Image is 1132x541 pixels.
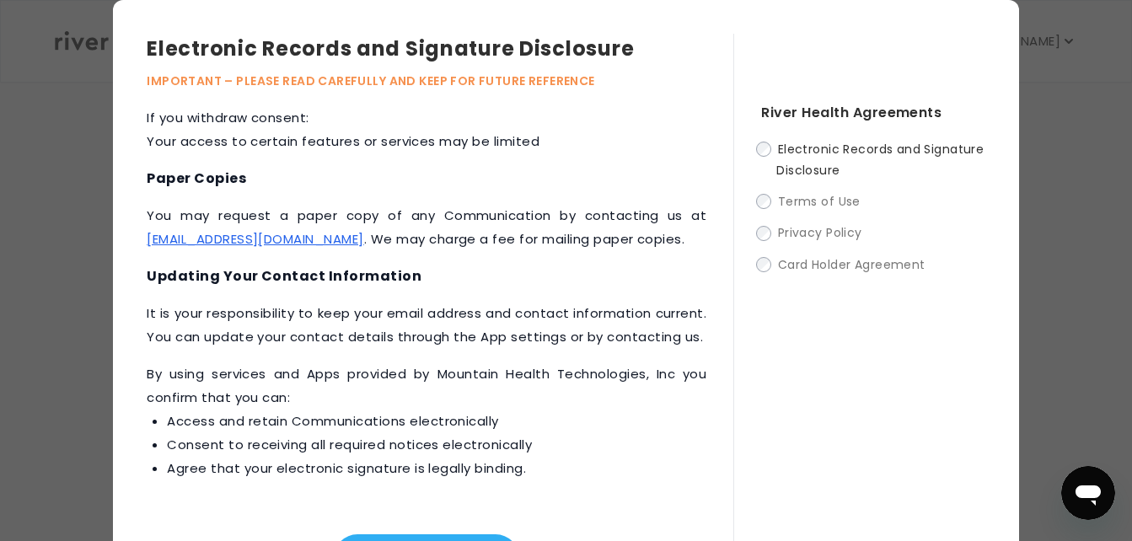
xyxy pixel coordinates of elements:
[147,34,733,64] h3: Electronic Records and Signature Disclosure
[147,71,733,91] p: IMPORTANT – PLEASE READ CAREFULLY AND KEEP FOR FUTURE REFERENCE
[147,167,706,190] h4: Paper Copies
[167,410,706,433] li: Access and retain Communications electronically
[778,193,861,210] span: Terms of Use
[147,106,706,153] p: If you withdraw consent: Your access to certain features or services may be limited
[147,204,706,251] p: You may request a paper copy of any Communication by contacting us at . We may charge a fee for m...
[147,230,363,248] a: [EMAIL_ADDRESS][DOMAIN_NAME]
[147,362,706,480] p: ‍By using services and Apps provided by Mountain Health Technologies, Inc you confirm that you can:
[147,265,706,288] h4: Updating Your Contact Information
[147,302,706,349] p: It is your responsibility to keep your email address and contact information current. You can upd...
[167,457,706,480] li: Agree that your electronic signature is legally binding.
[167,433,706,457] li: Consent to receiving all required notices electronically
[778,256,925,273] span: Card Holder Agreement
[1061,466,1115,520] iframe: Button to launch messaging window
[776,141,984,179] span: Electronic Records and Signature Disclosure
[761,101,984,125] h4: River Health Agreements
[778,225,862,242] span: Privacy Policy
